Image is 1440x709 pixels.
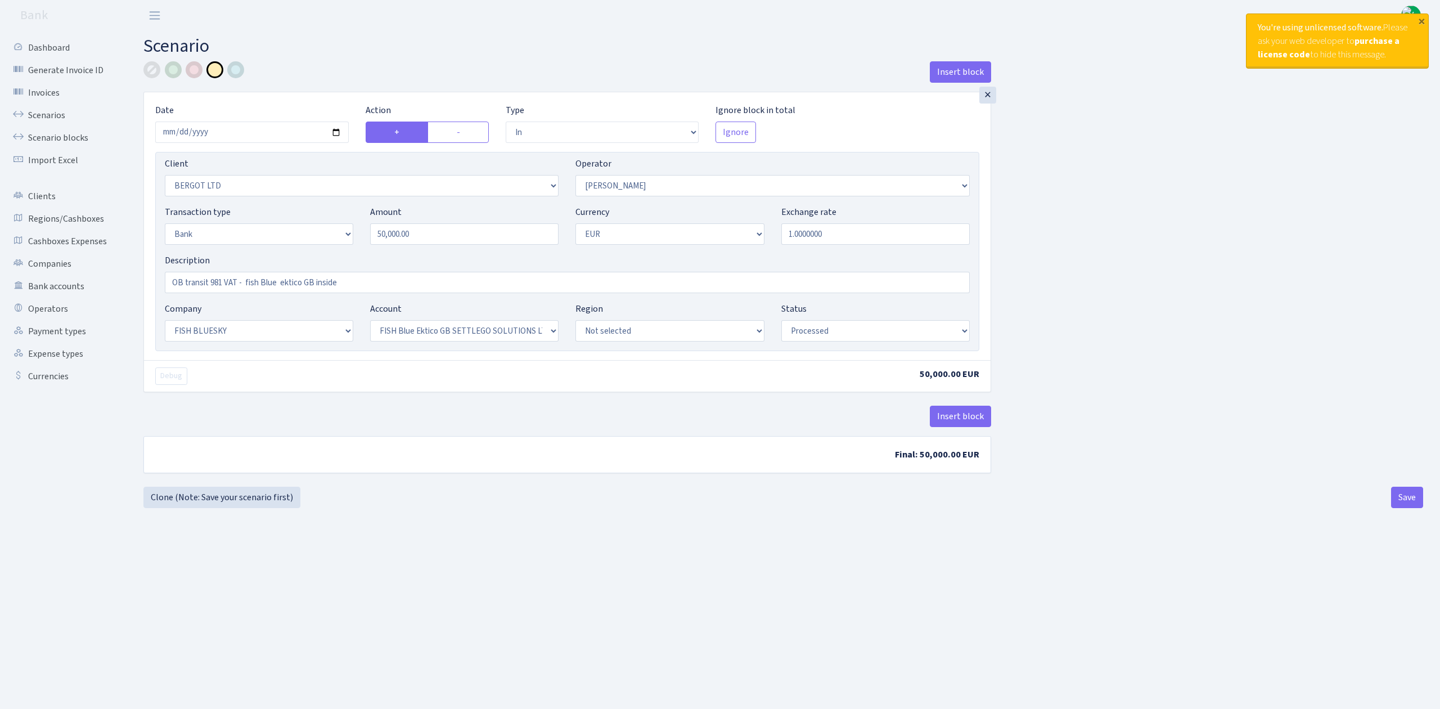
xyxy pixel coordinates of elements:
span: 50,000.00 EUR [920,368,979,380]
button: Toggle navigation [141,6,169,25]
span: Final: 50,000.00 EUR [895,448,979,461]
label: Description [165,254,210,267]
a: V [1401,6,1421,25]
label: Exchange rate [781,205,836,219]
div: × [979,87,996,104]
a: Regions/Cashboxes [6,208,118,230]
img: Vivio [1401,6,1421,25]
a: Currencies [6,365,118,388]
span: Scenario [143,33,209,59]
button: Insert block [930,61,991,83]
div: × [1416,15,1427,26]
label: + [366,122,429,143]
label: Currency [575,205,609,219]
a: Invoices [6,82,118,104]
a: Scenarios [6,104,118,127]
a: Companies [6,253,118,275]
a: Dashboard [6,37,118,59]
label: Account [370,302,402,316]
a: Operators [6,298,118,320]
a: Payment types [6,320,118,343]
div: Please ask your web developer to to hide this message. [1246,14,1428,68]
a: Generate Invoice ID [6,59,118,82]
label: Client [165,157,188,170]
label: Date [155,104,174,117]
button: Ignore [715,122,756,143]
label: Type [506,104,524,117]
label: Transaction type [165,205,231,219]
a: Clients [6,185,118,208]
a: Expense types [6,343,118,365]
a: Cashboxes Expenses [6,230,118,253]
label: Ignore block in total [715,104,795,117]
label: Action [366,104,391,117]
a: Clone (Note: Save your scenario first) [143,487,300,508]
label: Company [165,302,201,316]
label: Status [781,302,807,316]
label: Operator [575,157,611,170]
a: Scenario blocks [6,127,118,149]
label: Amount [370,205,402,219]
button: Debug [155,367,187,385]
label: Region [575,302,603,316]
strong: You're using unlicensed software. [1258,21,1383,34]
button: Insert block [930,406,991,427]
a: Bank accounts [6,275,118,298]
a: Import Excel [6,149,118,172]
button: Save [1391,487,1423,508]
label: - [427,122,489,143]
